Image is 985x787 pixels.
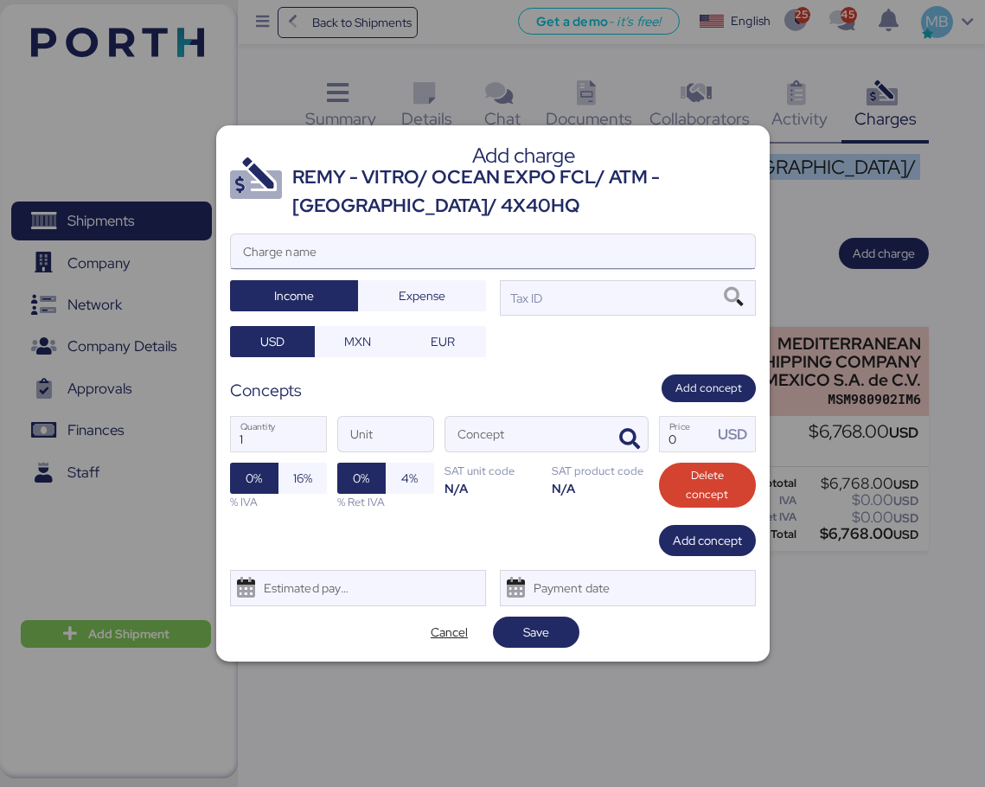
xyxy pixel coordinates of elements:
button: Add concept [662,374,756,403]
button: MXN [315,326,400,357]
span: Income [274,285,314,306]
div: Concepts [230,378,302,403]
button: 16% [278,463,327,494]
button: Add concept [659,525,756,556]
input: Concept [445,417,606,451]
span: USD [260,331,285,352]
button: 4% [386,463,434,494]
span: Cancel [431,622,468,643]
span: Add concept [675,379,742,398]
span: MXN [344,331,371,352]
button: Income [230,280,358,311]
span: 4% [401,468,418,489]
span: Add concept [673,530,742,551]
span: 0% [246,468,262,489]
div: USD [718,424,754,445]
span: Delete concept [673,466,742,504]
button: Save [493,617,579,648]
input: Quantity [231,417,326,451]
span: EUR [431,331,455,352]
div: Tax ID [508,289,543,308]
div: REMY - VITRO/ OCEAN EXPO FCL/ ATM - [GEOGRAPHIC_DATA]/ 4X40HQ [292,163,756,220]
div: % IVA [230,494,327,510]
button: EUR [400,326,486,357]
input: Charge name [231,234,755,269]
div: Add charge [292,148,756,163]
input: Unit [338,417,433,451]
button: 0% [337,463,386,494]
button: 0% [230,463,278,494]
div: N/A [552,480,649,496]
input: Price [660,417,713,451]
div: % Ret IVA [337,494,434,510]
span: Save [523,622,549,643]
button: USD [230,326,316,357]
button: ConceptConcept [611,421,648,457]
button: Expense [358,280,486,311]
span: Expense [399,285,445,306]
button: Delete concept [659,463,756,508]
button: Cancel [406,617,493,648]
span: 0% [353,468,369,489]
div: N/A [445,480,541,496]
div: SAT product code [552,463,649,479]
span: 16% [293,468,312,489]
div: SAT unit code [445,463,541,479]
